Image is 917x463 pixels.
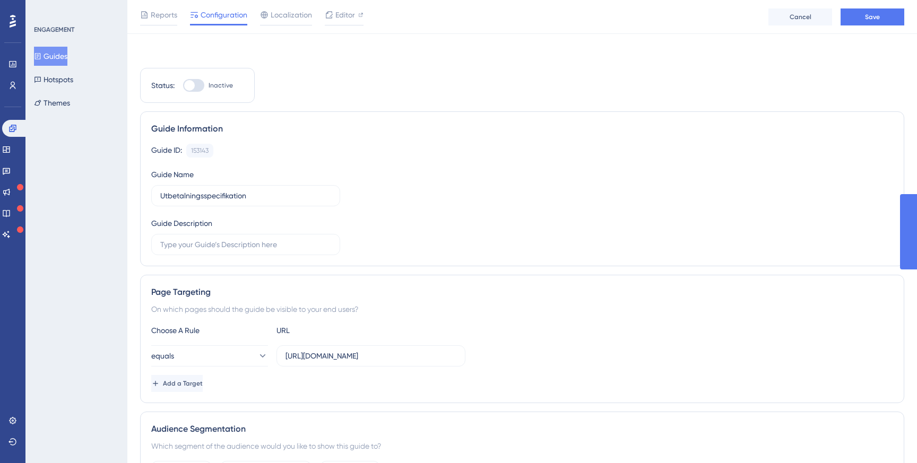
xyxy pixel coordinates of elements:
[151,345,268,366] button: equals
[335,8,355,21] span: Editor
[151,168,194,181] div: Guide Name
[151,123,893,135] div: Guide Information
[841,8,904,25] button: Save
[34,70,73,89] button: Hotspots
[276,324,393,337] div: URL
[271,8,312,21] span: Localization
[151,286,893,299] div: Page Targeting
[209,81,233,90] span: Inactive
[34,25,74,34] div: ENGAGEMENT
[160,239,331,250] input: Type your Guide’s Description here
[872,421,904,453] iframe: UserGuiding AI Assistant Launcher
[201,8,247,21] span: Configuration
[151,8,177,21] span: Reports
[151,303,893,316] div: On which pages should the guide be visible to your end users?
[151,324,268,337] div: Choose A Rule
[790,13,811,21] span: Cancel
[151,350,174,362] span: equals
[151,423,893,435] div: Audience Segmentation
[160,190,331,202] input: Type your Guide’s Name here
[34,47,67,66] button: Guides
[286,350,456,362] input: yourwebsite.com/path
[151,440,893,452] div: Which segment of the audience would you like to show this guide to?
[768,8,832,25] button: Cancel
[151,144,182,158] div: Guide ID:
[163,379,203,388] span: Add a Target
[191,146,209,155] div: 153143
[34,93,70,112] button: Themes
[151,217,212,230] div: Guide Description
[151,79,175,92] div: Status:
[151,375,203,392] button: Add a Target
[865,13,880,21] span: Save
